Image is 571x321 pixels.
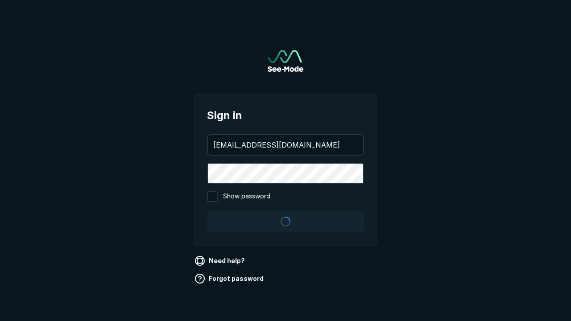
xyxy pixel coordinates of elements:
span: Sign in [207,107,364,123]
input: your@email.com [208,135,363,155]
a: Need help? [193,254,248,268]
span: Show password [223,191,270,202]
a: Forgot password [193,272,267,286]
a: Go to sign in [268,50,303,72]
img: See-Mode Logo [268,50,303,72]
